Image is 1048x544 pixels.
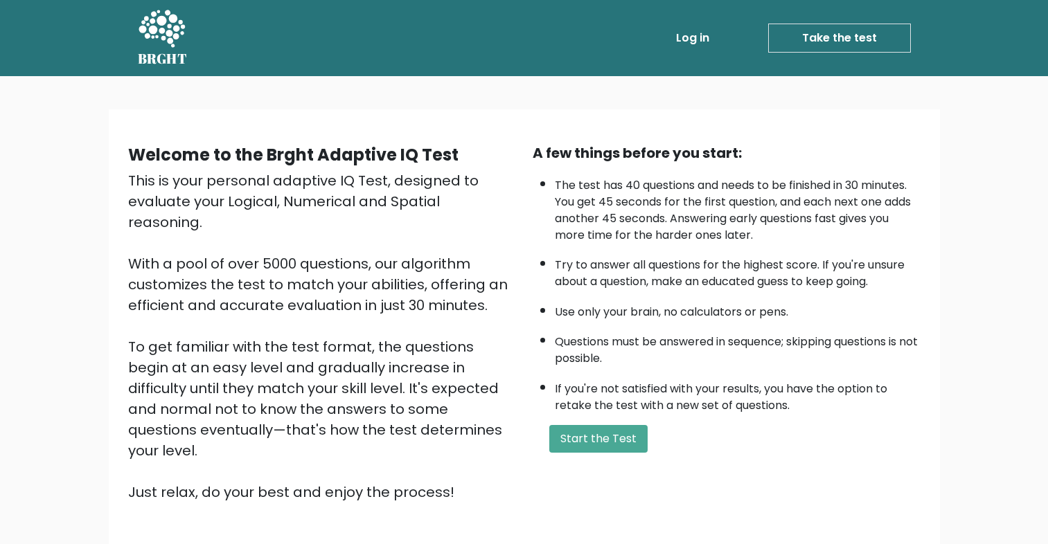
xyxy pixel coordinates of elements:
div: This is your personal adaptive IQ Test, designed to evaluate your Logical, Numerical and Spatial ... [128,170,516,502]
li: Use only your brain, no calculators or pens. [555,297,921,320]
button: Start the Test [549,425,648,453]
a: Take the test [768,24,911,53]
a: BRGHT [138,6,188,71]
li: Try to answer all questions for the highest score. If you're unsure about a question, make an edu... [555,250,921,290]
b: Welcome to the Brght Adaptive IQ Test [128,143,459,166]
div: A few things before you start: [533,143,921,163]
li: If you're not satisfied with your results, you have the option to retake the test with a new set ... [555,374,921,414]
li: Questions must be answered in sequence; skipping questions is not possible. [555,327,921,367]
a: Log in [670,24,715,52]
h5: BRGHT [138,51,188,67]
li: The test has 40 questions and needs to be finished in 30 minutes. You get 45 seconds for the firs... [555,170,921,244]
